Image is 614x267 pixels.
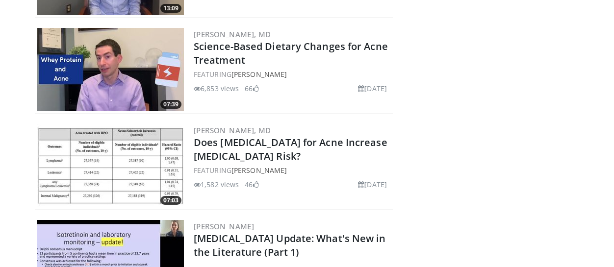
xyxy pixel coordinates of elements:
span: 07:39 [160,100,181,109]
div: FEATURING [194,165,391,175]
a: [PERSON_NAME], MD [194,125,271,135]
img: c3ab0e98-3ea8-473b-8284-858c375f3c4d.300x170_q85_crop-smart_upscale.jpg [37,124,184,207]
span: 07:03 [160,196,181,205]
a: [PERSON_NAME] [194,221,254,231]
li: 1,582 views [194,179,239,190]
a: Does [MEDICAL_DATA] for Acne Increase [MEDICAL_DATA] Risk? [194,136,387,163]
li: [DATE] [358,179,387,190]
a: Science-Based Dietary Changes for Acne Treatment [194,40,388,67]
a: [MEDICAL_DATA] Update: What's New in the Literature (Part 1) [194,232,386,259]
a: [PERSON_NAME], MD [194,29,271,39]
li: 66 [245,83,258,94]
li: [DATE] [358,83,387,94]
a: 07:39 [37,28,184,111]
img: 6cfdf41f-6719-481a-b517-8f1d76beaaf7.300x170_q85_crop-smart_upscale.jpg [37,28,184,111]
a: [PERSON_NAME] [231,70,287,79]
li: 46 [245,179,258,190]
li: 6,853 views [194,83,239,94]
div: FEATURING [194,69,391,79]
a: [PERSON_NAME] [231,166,287,175]
span: 13:09 [160,4,181,13]
a: 07:03 [37,124,184,207]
